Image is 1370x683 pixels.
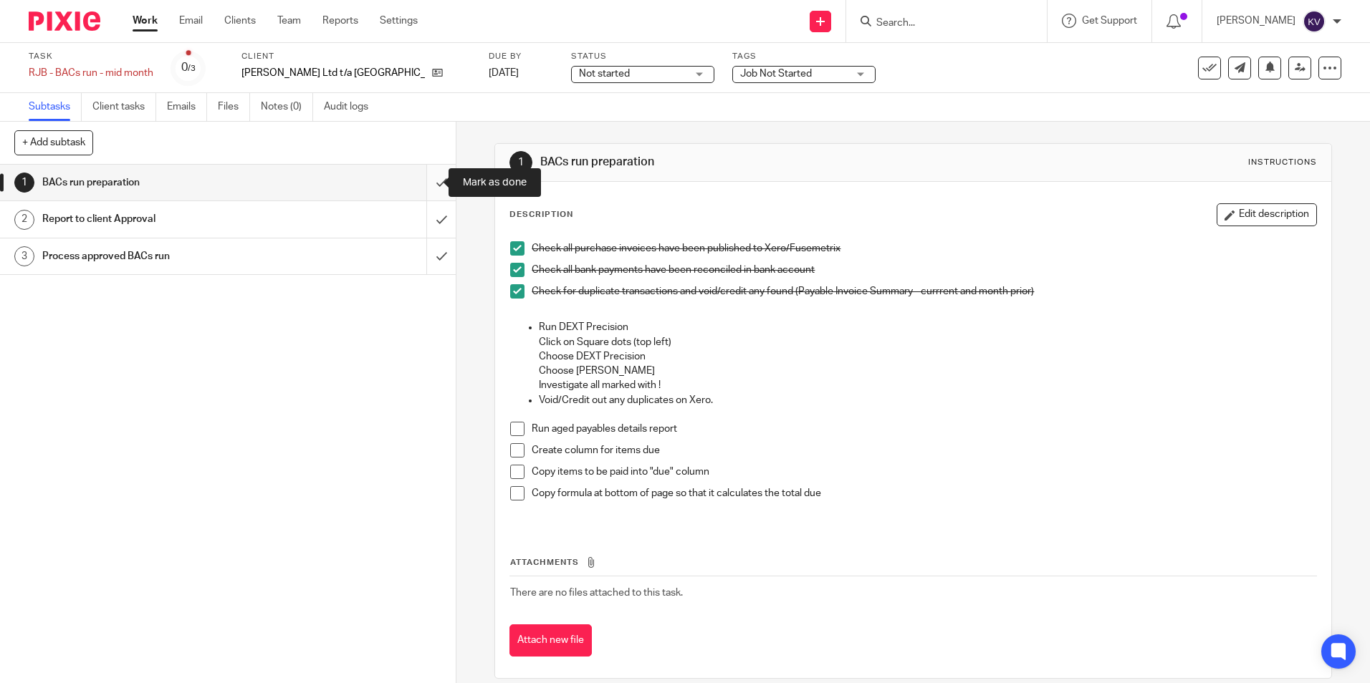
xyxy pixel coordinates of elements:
[540,155,944,170] h1: BACs run preparation
[1217,14,1295,28] p: [PERSON_NAME]
[179,14,203,28] a: Email
[510,588,683,598] span: There are no files attached to this task.
[241,51,471,62] label: Client
[241,66,425,80] p: [PERSON_NAME] Ltd t/a [GEOGRAPHIC_DATA]
[133,14,158,28] a: Work
[740,69,812,79] span: Job Not Started
[29,93,82,121] a: Subtasks
[510,558,579,566] span: Attachments
[532,263,1316,277] p: Check all bank payments have been reconciled in bank account
[14,130,93,155] button: + Add subtask
[224,14,256,28] a: Clients
[539,335,1316,349] p: Click on Square dots (top left)
[1082,16,1137,26] span: Get Support
[14,210,34,230] div: 2
[532,465,1316,479] p: Copy items to be paid into "due" column
[539,349,1316,364] p: Choose DEXT Precision
[1248,157,1317,168] div: Instructions
[167,93,207,121] a: Emails
[509,624,592,657] button: Attach new file
[571,51,714,62] label: Status
[489,68,519,78] span: [DATE]
[14,173,34,193] div: 1
[181,59,196,76] div: 0
[261,93,313,121] a: Notes (0)
[509,151,532,174] div: 1
[29,66,153,80] div: RJB - BACs run - mid month
[579,69,630,79] span: Not started
[42,172,289,193] h1: BACs run preparation
[1217,203,1317,226] button: Edit description
[532,422,1316,436] p: Run aged payables details report
[532,443,1316,457] p: Create column for items due
[532,241,1316,256] p: Check all purchase invoices have been published to Xero/Fusemetrix
[188,64,196,72] small: /3
[14,246,34,266] div: 3
[532,284,1316,299] p: Check for duplicate transactions and void/credit any found (Payable Invoice Summary - currrent an...
[322,14,358,28] a: Reports
[277,14,301,28] a: Team
[539,364,1316,378] p: Choose [PERSON_NAME]
[42,208,289,230] h1: Report to client Approval
[324,93,379,121] a: Audit logs
[732,51,876,62] label: Tags
[539,320,1316,334] p: Run DEXT Precision
[92,93,156,121] a: Client tasks
[875,17,1004,30] input: Search
[29,11,100,31] img: Pixie
[42,246,289,267] h1: Process approved BACs run
[380,14,418,28] a: Settings
[218,93,250,121] a: Files
[29,51,153,62] label: Task
[489,51,553,62] label: Due by
[539,393,1316,407] p: Void/Credit out any duplicates on Xero.
[1303,10,1326,33] img: svg%3E
[532,486,1316,500] p: Copy formula at bottom of page so that it calculates the total due
[509,209,573,221] p: Description
[539,378,1316,392] p: Investigate all marked with !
